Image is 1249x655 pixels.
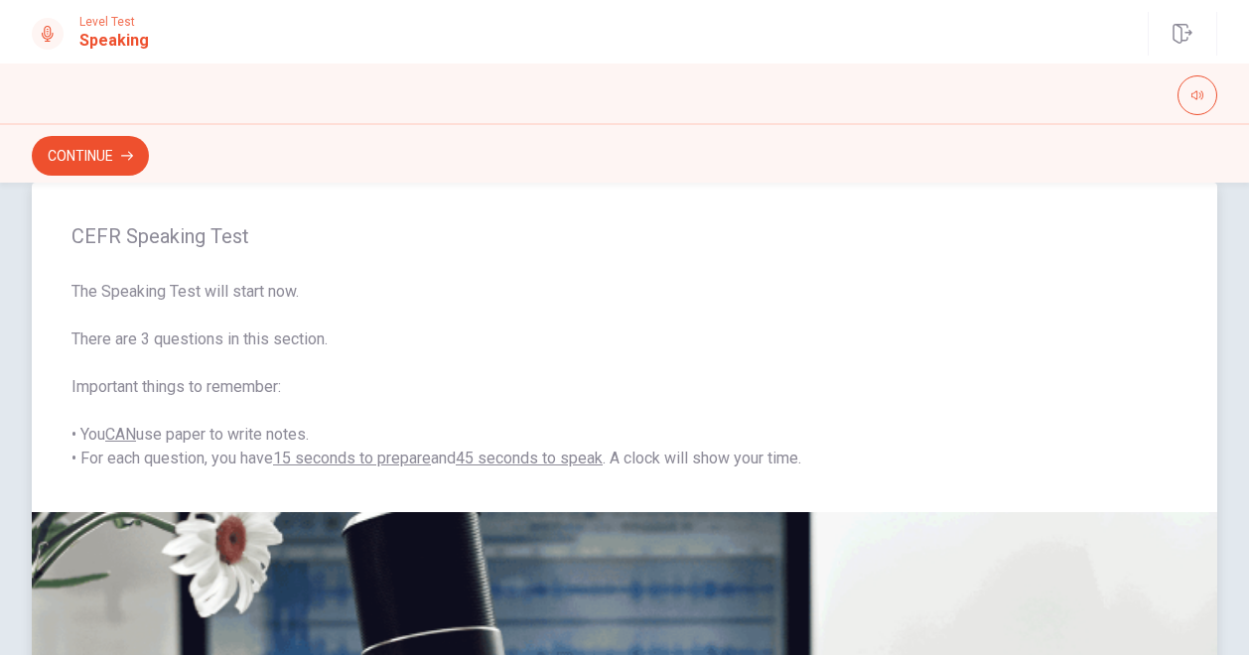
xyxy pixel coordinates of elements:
[105,425,136,444] u: CAN
[79,29,149,53] h1: Speaking
[71,224,1178,248] span: CEFR Speaking Test
[273,449,431,467] u: 15 seconds to prepare
[71,280,1178,470] span: The Speaking Test will start now. There are 3 questions in this section. Important things to reme...
[456,449,603,467] u: 45 seconds to speak
[79,15,149,29] span: Level Test
[32,136,149,176] button: Continue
